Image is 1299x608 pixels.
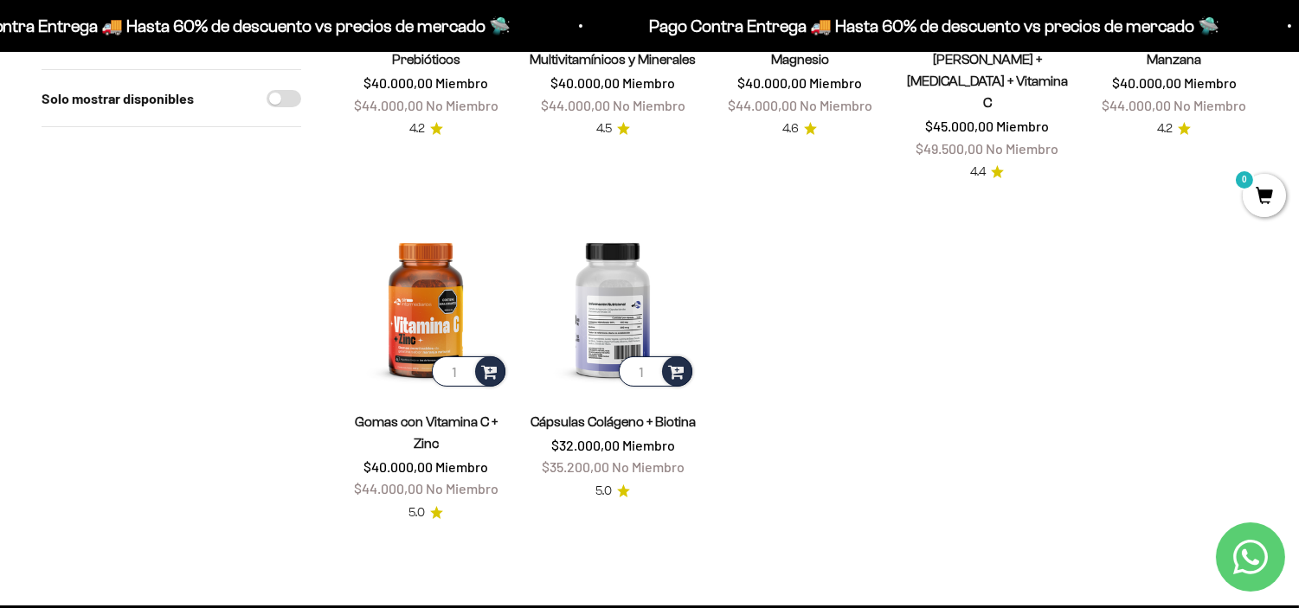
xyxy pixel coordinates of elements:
span: $35.200,00 [542,458,609,475]
span: 4.2 [1157,119,1173,138]
span: Miembro [996,118,1049,134]
span: 5.0 [595,482,612,501]
a: Gomas con Vitamina C + Zinc [355,414,498,451]
span: $44.000,00 [1102,97,1171,113]
a: 4.54.5 de 5.0 estrellas [596,119,630,138]
a: 4.64.6 de 5.0 estrellas [782,119,817,138]
span: Miembro [435,74,488,91]
mark: 0 [1234,170,1255,190]
a: 4.24.2 de 5.0 estrellas [1157,119,1191,138]
span: No Miembro [986,140,1058,157]
span: 4.2 [409,119,425,138]
label: Solo mostrar disponibles [42,87,194,110]
span: No Miembro [613,97,685,113]
span: 4.6 [782,119,799,138]
span: $40.000,00 [363,458,433,475]
span: 5.0 [408,503,425,522]
a: 0 [1243,188,1286,207]
span: $44.000,00 [728,97,797,113]
a: 4.24.2 de 5.0 estrellas [409,119,443,138]
span: $40.000,00 [737,74,807,91]
span: $40.000,00 [363,74,433,91]
span: No Miembro [1174,97,1246,113]
a: 5.05.0 de 5.0 estrellas [595,482,630,501]
span: No Miembro [426,480,498,496]
span: $40.000,00 [1112,74,1181,91]
span: Miembro [622,437,675,453]
span: 4.5 [596,119,612,138]
p: Pago Contra Entrega 🚚 Hasta 60% de descuento vs precios de mercado 🛸 [648,12,1219,40]
span: No Miembro [800,97,872,113]
span: $44.000,00 [354,480,423,496]
span: Miembro [1184,74,1237,91]
span: $44.000,00 [354,97,423,113]
span: Miembro [809,74,862,91]
a: Cápsulas Colágeno + Biotina [531,414,696,429]
span: $32.000,00 [551,437,620,453]
span: $40.000,00 [550,74,620,91]
span: Miembro [622,74,675,91]
span: $44.000,00 [541,97,610,113]
span: No Miembro [612,458,685,475]
span: $49.500,00 [916,140,983,157]
span: $45.000,00 [925,118,994,134]
span: No Miembro [426,97,498,113]
span: Miembro [435,458,488,475]
a: 5.05.0 de 5.0 estrellas [408,503,443,522]
img: Cápsulas Colágeno + Biotina [530,224,696,390]
a: 4.44.4 de 5.0 estrellas [970,163,1004,182]
span: 4.4 [970,163,986,182]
